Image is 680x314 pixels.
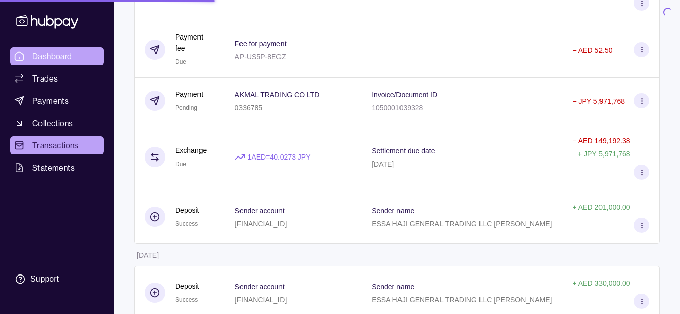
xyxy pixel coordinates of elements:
[175,296,198,303] span: Success
[235,220,287,228] p: [FINANCIAL_ID]
[572,279,630,287] p: + AED 330,000.00
[372,220,552,228] p: ESSA HAJI GENERAL TRADING LLC [PERSON_NAME]
[32,50,72,62] span: Dashboard
[578,150,630,158] p: + JPY 5,971,768
[175,145,207,156] p: Exchange
[372,283,414,291] p: Sender name
[572,46,612,54] p: − AED 52.50
[10,69,104,88] a: Trades
[137,251,159,259] p: [DATE]
[10,114,104,132] a: Collections
[175,31,215,54] p: Payment fee
[32,95,69,107] span: Payments
[235,91,320,99] p: AKMAL TRADING CO LTD
[235,296,287,304] p: [FINANCIAL_ID]
[32,72,58,85] span: Trades
[372,207,414,215] p: Sender name
[175,104,197,111] span: Pending
[175,161,186,168] span: Due
[572,137,630,145] p: − AED 149,192.38
[372,91,437,99] p: Invoice/Document ID
[372,160,394,168] p: [DATE]
[30,273,59,285] div: Support
[235,40,287,48] p: Fee for payment
[372,104,423,112] p: 1050001039328
[10,268,104,290] a: Support
[10,47,104,65] a: Dashboard
[235,283,285,291] p: Sender account
[175,89,203,100] p: Payment
[572,203,630,211] p: + AED 201,000.00
[248,151,311,163] p: 1 AED = 40.0273 JPY
[235,53,286,61] p: AP-US5P-8EGZ
[235,207,285,215] p: Sender account
[32,162,75,174] span: Statements
[32,139,79,151] span: Transactions
[32,117,73,129] span: Collections
[175,58,186,65] span: Due
[572,97,625,105] p: − JPY 5,971,768
[235,104,263,112] p: 0336785
[10,159,104,177] a: Statements
[372,296,552,304] p: ESSA HAJI GENERAL TRADING LLC [PERSON_NAME]
[372,147,435,155] p: Settlement due date
[175,281,199,292] p: Deposit
[10,92,104,110] a: Payments
[10,136,104,154] a: Transactions
[175,220,198,227] span: Success
[175,205,199,216] p: Deposit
